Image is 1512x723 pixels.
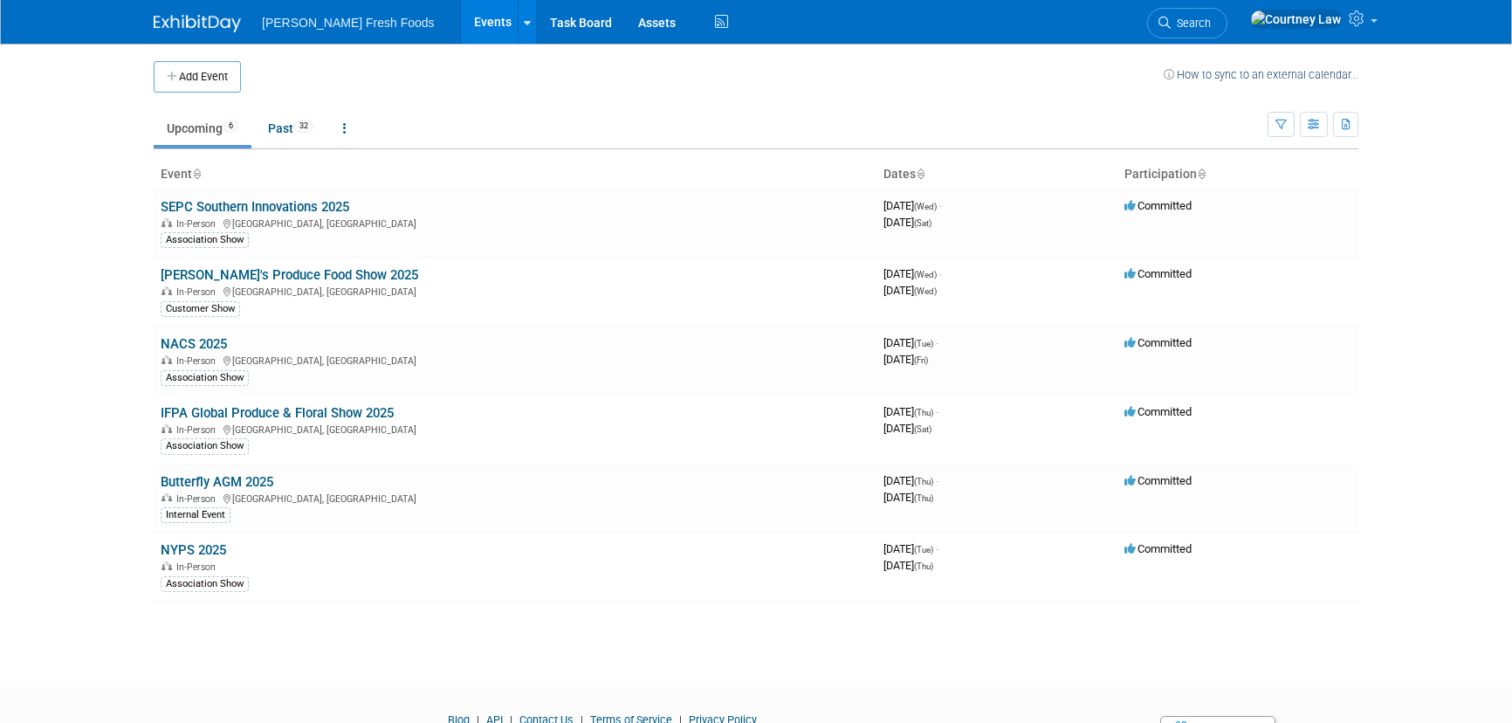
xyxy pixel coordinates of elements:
span: (Sat) [914,424,931,434]
a: Butterfly AGM 2025 [161,474,273,490]
span: Committed [1124,542,1192,555]
span: (Wed) [914,202,937,211]
img: ExhibitDay [154,15,241,32]
span: In-Person [176,561,221,573]
div: [GEOGRAPHIC_DATA], [GEOGRAPHIC_DATA] [161,422,869,436]
span: [DATE] [883,474,938,487]
a: SEPC Southern Innovations 2025 [161,199,349,215]
span: [DATE] [883,284,937,297]
span: (Wed) [914,270,937,279]
span: [DATE] [883,491,933,504]
span: [DATE] [883,542,938,555]
div: Internal Event [161,507,230,523]
span: [DATE] [883,405,938,418]
div: Association Show [161,232,249,248]
span: (Tue) [914,545,933,554]
button: Add Event [154,61,241,93]
a: Search [1147,8,1227,38]
img: In-Person Event [162,424,172,433]
span: (Fri) [914,355,928,365]
span: In-Person [176,286,221,298]
a: Upcoming6 [154,112,251,145]
span: [DATE] [883,216,931,229]
span: Committed [1124,336,1192,349]
div: Association Show [161,370,249,386]
a: Sort by Event Name [192,167,201,181]
img: In-Person Event [162,561,172,570]
span: [PERSON_NAME] Fresh Foods [262,16,435,30]
span: (Thu) [914,561,933,571]
div: Association Show [161,576,249,592]
a: Past32 [255,112,326,145]
span: In-Person [176,218,221,230]
a: Sort by Participation Type [1197,167,1206,181]
th: Participation [1117,160,1358,189]
span: In-Person [176,424,221,436]
a: Sort by Start Date [916,167,924,181]
span: 32 [294,120,313,133]
span: - [939,199,942,212]
span: Committed [1124,474,1192,487]
span: [DATE] [883,199,942,212]
th: Dates [876,160,1117,189]
span: - [936,405,938,418]
span: In-Person [176,355,221,367]
span: [DATE] [883,353,928,366]
div: Association Show [161,438,249,454]
img: In-Person Event [162,218,172,227]
img: In-Person Event [162,493,172,502]
a: NYPS 2025 [161,542,226,558]
div: [GEOGRAPHIC_DATA], [GEOGRAPHIC_DATA] [161,491,869,505]
span: [DATE] [883,422,931,435]
span: [DATE] [883,559,933,572]
span: - [939,267,942,280]
span: - [936,542,938,555]
span: [DATE] [883,336,938,349]
a: IFPA Global Produce & Floral Show 2025 [161,405,394,421]
span: (Thu) [914,493,933,503]
th: Event [154,160,876,189]
div: [GEOGRAPHIC_DATA], [GEOGRAPHIC_DATA] [161,353,869,367]
span: 6 [223,120,238,133]
a: [PERSON_NAME]'s Produce Food Show 2025 [161,267,418,283]
span: (Thu) [914,477,933,486]
span: (Tue) [914,339,933,348]
span: (Sat) [914,218,931,228]
span: Committed [1124,199,1192,212]
a: NACS 2025 [161,336,227,352]
div: Customer Show [161,301,240,317]
span: Search [1171,17,1211,30]
span: Committed [1124,267,1192,280]
a: How to sync to an external calendar... [1164,68,1358,81]
span: [DATE] [883,267,942,280]
span: - [936,336,938,349]
span: In-Person [176,493,221,505]
span: (Thu) [914,408,933,417]
img: In-Person Event [162,286,172,295]
img: In-Person Event [162,355,172,364]
span: - [936,474,938,487]
span: Committed [1124,405,1192,418]
div: [GEOGRAPHIC_DATA], [GEOGRAPHIC_DATA] [161,216,869,230]
span: (Wed) [914,286,937,296]
div: [GEOGRAPHIC_DATA], [GEOGRAPHIC_DATA] [161,284,869,298]
img: Courtney Law [1250,10,1342,29]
